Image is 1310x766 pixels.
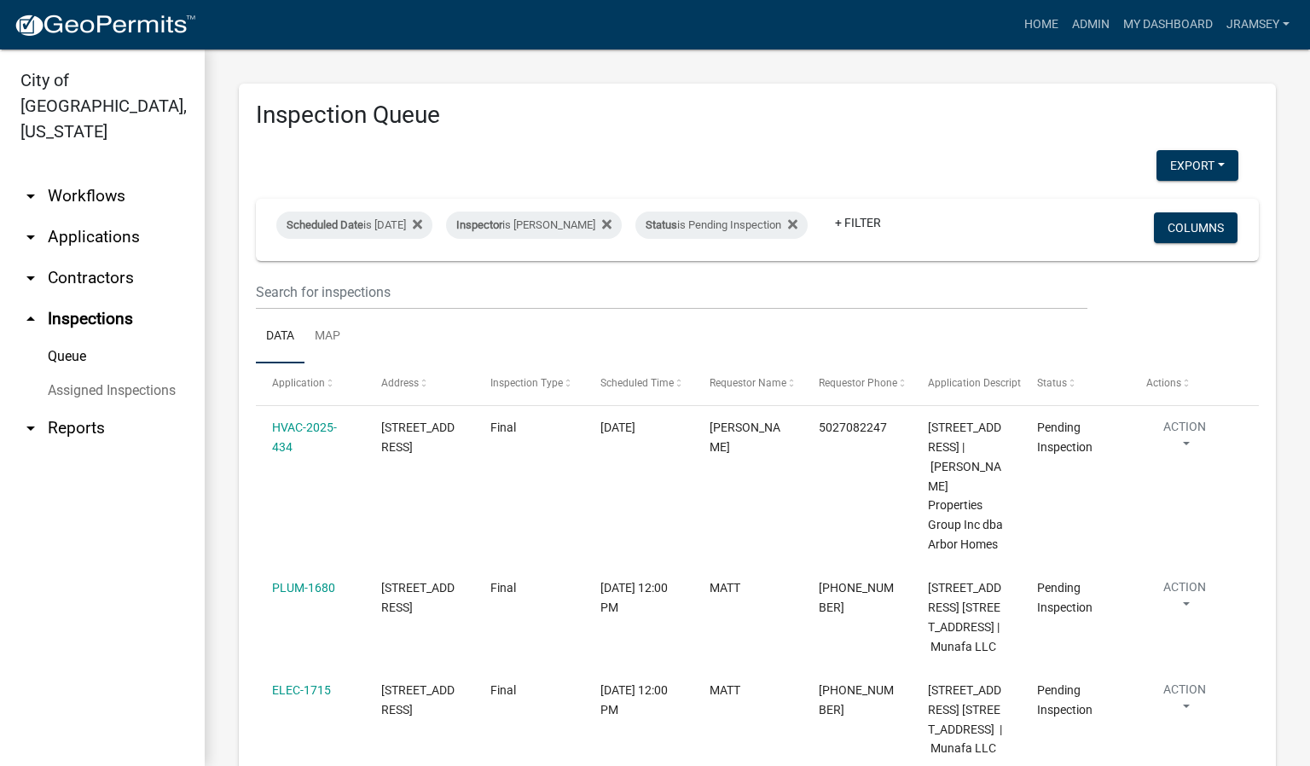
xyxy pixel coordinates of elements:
button: Action [1146,418,1223,461]
i: arrow_drop_down [20,186,41,206]
datatable-header-cell: Application [256,363,365,404]
span: 5703 JENN WAY COURT 5703 Jen Way Lot 412 | Clayton Properties Group Inc dba Arbor Homes [928,421,1003,551]
i: arrow_drop_up [20,309,41,329]
a: Home [1017,9,1065,41]
span: Application Description [928,377,1035,389]
span: Application [272,377,325,389]
div: is [DATE] [276,212,432,239]
span: Inspector [456,218,502,231]
span: Jeremy Ramsey [710,421,780,454]
span: 502-440-2632 [819,683,894,717]
a: Data [256,310,304,364]
span: 443-447 SPRING STREET 443-447 Spring Street | Munafa LLC [928,683,1002,755]
datatable-header-cell: Application Description [912,363,1021,404]
input: Search for inspections [256,275,1087,310]
a: + Filter [821,207,895,238]
h3: Inspection Queue [256,101,1259,130]
div: [DATE] [600,418,677,438]
datatable-header-cell: Requestor Name [693,363,802,404]
button: Columns [1154,212,1238,243]
div: [DATE] 12:00 PM [600,578,677,618]
a: Map [304,310,351,364]
button: Export [1156,150,1238,181]
datatable-header-cell: Actions [1130,363,1239,404]
span: 443-447 SPRING STREET [381,581,455,614]
span: Final [490,581,516,595]
span: Address [381,377,419,389]
a: jramsey [1220,9,1296,41]
datatable-header-cell: Requestor Phone [803,363,912,404]
span: Final [490,421,516,434]
span: Inspection Type [490,377,563,389]
span: 443-447 SPRING STREET 443 Spring Street | Munafa LLC [928,581,1001,653]
div: is [PERSON_NAME] [446,212,622,239]
a: HVAC-2025-434 [272,421,337,454]
span: Pending Inspection [1037,683,1093,717]
span: 5703 JENN WAY COURT [381,421,455,454]
span: MATT [710,683,740,697]
span: Final [490,683,516,697]
datatable-header-cell: Status [1021,363,1130,404]
div: is Pending Inspection [635,212,808,239]
span: Requestor Phone [819,377,897,389]
span: 5027082247 [819,421,887,434]
div: [DATE] 12:00 PM [600,681,677,720]
a: ELEC-1715 [272,683,331,697]
span: Requestor Name [710,377,786,389]
a: PLUM-1680 [272,581,335,595]
span: Actions [1146,377,1181,389]
i: arrow_drop_down [20,227,41,247]
datatable-header-cell: Inspection Type [474,363,583,404]
datatable-header-cell: Address [365,363,474,404]
span: MATT [710,581,740,595]
a: My Dashboard [1116,9,1220,41]
button: Action [1146,578,1223,621]
span: Scheduled Time [600,377,674,389]
span: Status [646,218,677,231]
span: Status [1037,377,1067,389]
span: Pending Inspection [1037,581,1093,614]
span: Scheduled Date [287,218,363,231]
i: arrow_drop_down [20,268,41,288]
button: Action [1146,681,1223,723]
span: 443-447 SPRING STREET [381,683,455,717]
span: Pending Inspection [1037,421,1093,454]
i: arrow_drop_down [20,418,41,438]
datatable-header-cell: Scheduled Time [583,363,693,404]
a: Admin [1065,9,1116,41]
span: 502-440-2632 [819,581,894,614]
